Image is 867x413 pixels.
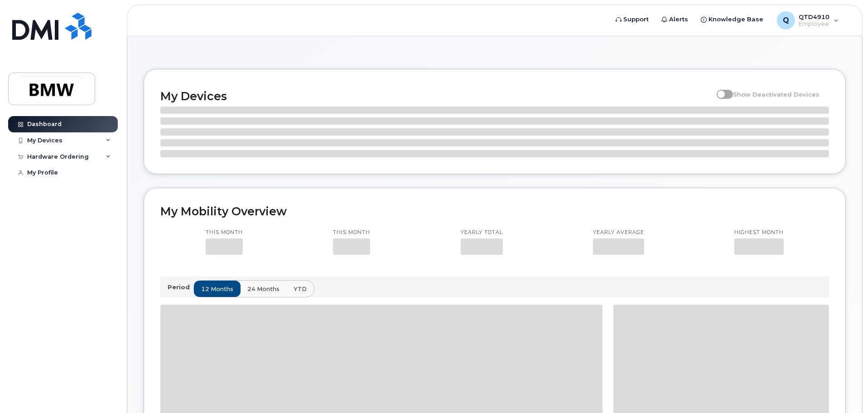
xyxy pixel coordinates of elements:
input: Show Deactivated Devices [717,86,724,93]
span: 24 months [247,285,279,293]
p: Highest month [734,229,784,236]
h2: My Devices [160,89,712,103]
span: YTD [294,285,307,293]
p: Yearly total [461,229,503,236]
span: Show Deactivated Devices [733,91,819,98]
p: This month [206,229,243,236]
p: Yearly average [593,229,644,236]
p: Period [168,283,193,292]
h2: My Mobility Overview [160,204,829,218]
p: This month [333,229,370,236]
